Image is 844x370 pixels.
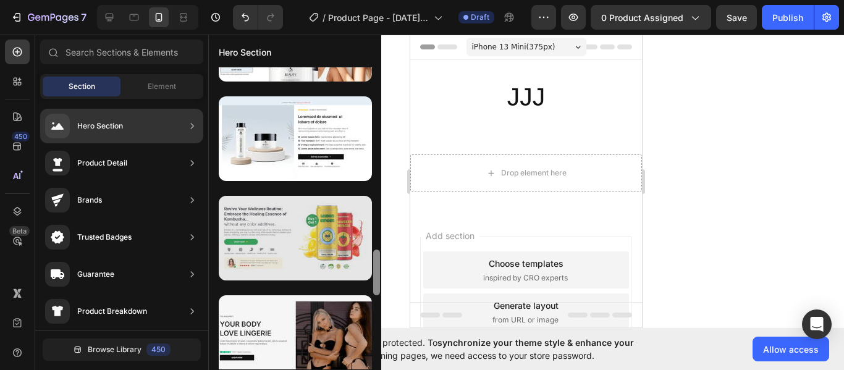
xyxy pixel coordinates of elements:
[287,337,634,361] span: synchronize your theme style & enhance your experience
[762,5,814,30] button: Publish
[43,338,201,361] button: Browse Library450
[323,11,326,24] span: /
[148,81,176,92] span: Element
[772,11,803,24] div: Publish
[233,5,283,30] div: Undo/Redo
[88,344,141,355] span: Browse Library
[802,309,832,339] div: Open Intercom Messenger
[81,10,87,25] p: 7
[9,226,30,236] div: Beta
[328,11,429,24] span: Product Page - [DATE] 11:49:22
[287,336,682,362] span: Your page is password protected. To when designing pages, we need access to your store password.
[40,40,203,64] input: Search Sections & Elements
[77,305,147,317] div: Product Breakdown
[77,231,132,243] div: Trusted Badges
[716,5,757,30] button: Save
[146,343,171,356] div: 450
[727,12,747,23] span: Save
[601,11,683,24] span: 0 product assigned
[77,157,127,169] div: Product Detail
[77,194,102,206] div: Brands
[763,343,819,356] span: Allow access
[12,132,30,141] div: 450
[471,12,489,23] span: Draft
[5,5,92,30] button: 7
[69,81,95,92] span: Section
[410,35,642,328] iframe: Design area
[77,120,123,132] div: Hero Section
[591,5,711,30] button: 0 product assigned
[77,268,114,280] div: Guarantee
[753,337,829,361] button: Allow access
